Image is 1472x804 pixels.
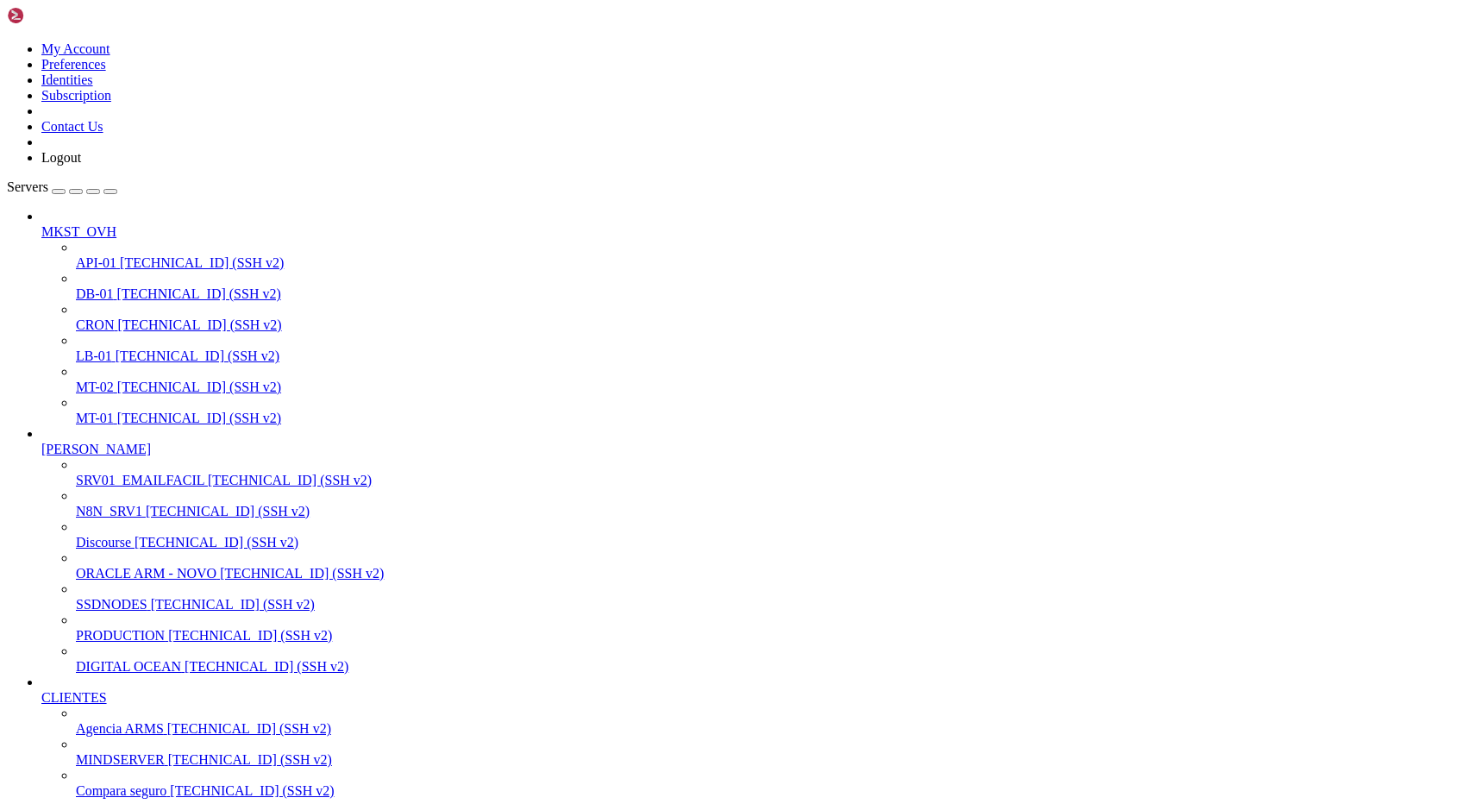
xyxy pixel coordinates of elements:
[76,457,1465,488] li: SRV01_EMAILFACIL [TECHNICAL_ID] (SSH v2)
[41,224,1465,240] a: MKST_OVH
[117,286,281,301] span: [TECHNICAL_ID] (SSH v2)
[76,349,1465,364] a: LB-01 [TECHNICAL_ID] (SSH v2)
[76,783,166,798] span: Compara seguro
[41,72,93,87] a: Identities
[170,783,334,798] span: [TECHNICAL_ID] (SSH v2)
[220,566,384,581] span: [TECHNICAL_ID] (SSH v2)
[76,644,1465,675] li: DIGITAL OCEAN [TECHNICAL_ID] (SSH v2)
[117,380,281,394] span: [TECHNICAL_ID] (SSH v2)
[76,286,114,301] span: DB-01
[7,179,48,194] span: Servers
[76,535,1465,550] a: Discourse [TECHNICAL_ID] (SSH v2)
[76,380,1465,395] a: MT-02 [TECHNICAL_ID] (SSH v2)
[76,752,165,767] span: MINDSERVER
[41,442,1465,457] a: [PERSON_NAME]
[41,690,1465,706] a: CLIENTES
[120,255,284,270] span: [TECHNICAL_ID] (SSH v2)
[76,473,204,487] span: SRV01_EMAILFACIL
[117,411,281,425] span: [TECHNICAL_ID] (SSH v2)
[76,628,1465,644] a: PRODUCTION [TECHNICAL_ID] (SSH v2)
[76,706,1465,737] li: Agencia ARMS [TECHNICAL_ID] (SSH v2)
[76,271,1465,302] li: DB-01 [TECHNICAL_ID] (SSH v2)
[41,442,151,456] span: [PERSON_NAME]
[76,380,114,394] span: MT-02
[41,41,110,56] a: My Account
[41,690,107,705] span: CLIENTES
[146,504,310,518] span: [TECHNICAL_ID] (SSH v2)
[76,488,1465,519] li: N8N_SRV1 [TECHNICAL_ID] (SSH v2)
[151,597,315,612] span: [TECHNICAL_ID] (SSH v2)
[76,349,112,363] span: LB-01
[76,628,165,643] span: PRODUCTION
[135,535,298,550] span: [TECHNICAL_ID] (SSH v2)
[76,333,1465,364] li: LB-01 [TECHNICAL_ID] (SSH v2)
[76,721,164,736] span: Agencia ARMS
[76,659,1465,675] a: DIGITAL OCEAN [TECHNICAL_ID] (SSH v2)
[76,302,1465,333] li: CRON [TECHNICAL_ID] (SSH v2)
[185,659,348,674] span: [TECHNICAL_ID] (SSH v2)
[76,659,181,674] span: DIGITAL OCEAN
[76,504,142,518] span: N8N_SRV1
[76,737,1465,768] li: MINDSERVER [TECHNICAL_ID] (SSH v2)
[76,597,147,612] span: SSDNODES
[76,411,114,425] span: MT-01
[76,364,1465,395] li: MT-02 [TECHNICAL_ID] (SSH v2)
[76,721,1465,737] a: Agencia ARMS [TECHNICAL_ID] (SSH v2)
[76,255,116,270] span: API-01
[76,550,1465,581] li: ORACLE ARM - NOVO [TECHNICAL_ID] (SSH v2)
[168,628,332,643] span: [TECHNICAL_ID] (SSH v2)
[76,597,1465,612] a: SSDNODES [TECHNICAL_ID] (SSH v2)
[76,317,114,332] span: CRON
[116,349,279,363] span: [TECHNICAL_ID] (SSH v2)
[41,426,1465,675] li: [PERSON_NAME]
[41,119,103,134] a: Contact Us
[7,7,106,24] img: Shellngn
[76,240,1465,271] li: API-01 [TECHNICAL_ID] (SSH v2)
[76,255,1465,271] a: API-01 [TECHNICAL_ID] (SSH v2)
[76,411,1465,426] a: MT-01 [TECHNICAL_ID] (SSH v2)
[76,473,1465,488] a: SRV01_EMAILFACIL [TECHNICAL_ID] (SSH v2)
[76,566,1465,581] a: ORACLE ARM - NOVO [TECHNICAL_ID] (SSH v2)
[168,752,332,767] span: [TECHNICAL_ID] (SSH v2)
[76,504,1465,519] a: N8N_SRV1 [TECHNICAL_ID] (SSH v2)
[76,535,131,550] span: Discourse
[76,752,1465,768] a: MINDSERVER [TECHNICAL_ID] (SSH v2)
[76,519,1465,550] li: Discourse [TECHNICAL_ID] (SSH v2)
[76,581,1465,612] li: SSDNODES [TECHNICAL_ID] (SSH v2)
[76,783,1465,799] a: Compara seguro [TECHNICAL_ID] (SSH v2)
[41,224,116,239] span: MKST_OVH
[76,317,1465,333] a: CRON [TECHNICAL_ID] (SSH v2)
[76,286,1465,302] a: DB-01 [TECHNICAL_ID] (SSH v2)
[76,768,1465,799] li: Compara seguro [TECHNICAL_ID] (SSH v2)
[41,57,106,72] a: Preferences
[41,88,111,103] a: Subscription
[117,317,281,332] span: [TECHNICAL_ID] (SSH v2)
[7,179,117,194] a: Servers
[76,395,1465,426] li: MT-01 [TECHNICAL_ID] (SSH v2)
[41,150,81,165] a: Logout
[76,566,216,581] span: ORACLE ARM - NOVO
[41,209,1465,426] li: MKST_OVH
[167,721,331,736] span: [TECHNICAL_ID] (SSH v2)
[208,473,372,487] span: [TECHNICAL_ID] (SSH v2)
[76,612,1465,644] li: PRODUCTION [TECHNICAL_ID] (SSH v2)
